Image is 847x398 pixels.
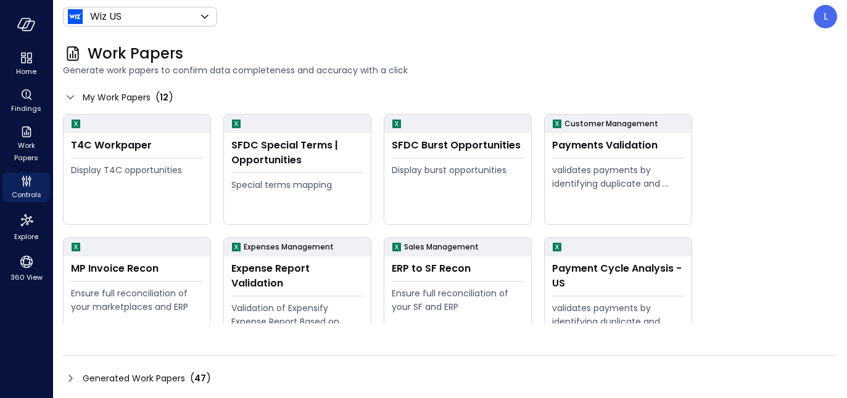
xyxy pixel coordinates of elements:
p: Expenses Management [244,241,334,253]
div: Ensure full reconciliation of your SF and ERP [392,286,524,314]
div: Home [2,49,50,79]
span: Findings [11,102,41,115]
span: Home [16,65,36,78]
div: Display burst opportunities [392,163,524,177]
div: Special terms mapping [231,178,363,192]
div: Payment Cycle Analysis - US [552,261,684,291]
p: L [824,9,828,24]
span: My Work Papers [83,91,151,104]
div: Leah Collins [814,5,837,28]
div: Ensure full reconciliation of your marketplaces and ERP [71,286,203,314]
span: 47 [194,372,206,384]
div: Validation of Expensify Expense Report Based on policy [231,301,363,328]
div: T4C Workpaper [71,138,203,153]
div: SFDC Burst Opportunities [392,138,524,153]
div: validates payments by identifying duplicate and erroneous entries. [552,163,684,190]
div: Display T4C opportunities [71,163,203,177]
span: 360 View [10,271,43,283]
div: Explore [2,209,50,244]
span: 12 [160,91,168,104]
p: Sales Management [404,241,479,253]
p: Wiz US [90,9,122,24]
div: validates payments by identifying duplicate and erroneous entries. [552,301,684,328]
span: Work Papers [88,44,183,63]
div: MP Invoice Recon [71,261,203,276]
img: Icon [68,9,83,24]
div: Findings [2,86,50,116]
div: Payments Validation [552,138,684,153]
div: Work Papers [2,123,50,165]
div: ERP to SF Recon [392,261,524,276]
span: Generated Work Papers [83,372,185,385]
span: Explore [14,230,38,243]
div: Controls [2,173,50,202]
div: 360 View [2,251,50,285]
div: SFDC Special Terms | Opportunities [231,138,363,168]
p: Customer Management [564,118,658,130]
span: Work Papers [7,139,45,164]
div: Expense Report Validation [231,261,363,291]
span: Generate work papers to confirm data completeness and accuracy with a click [63,63,837,77]
div: ( ) [155,90,173,105]
span: Controls [12,189,41,201]
div: ( ) [190,371,211,386]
